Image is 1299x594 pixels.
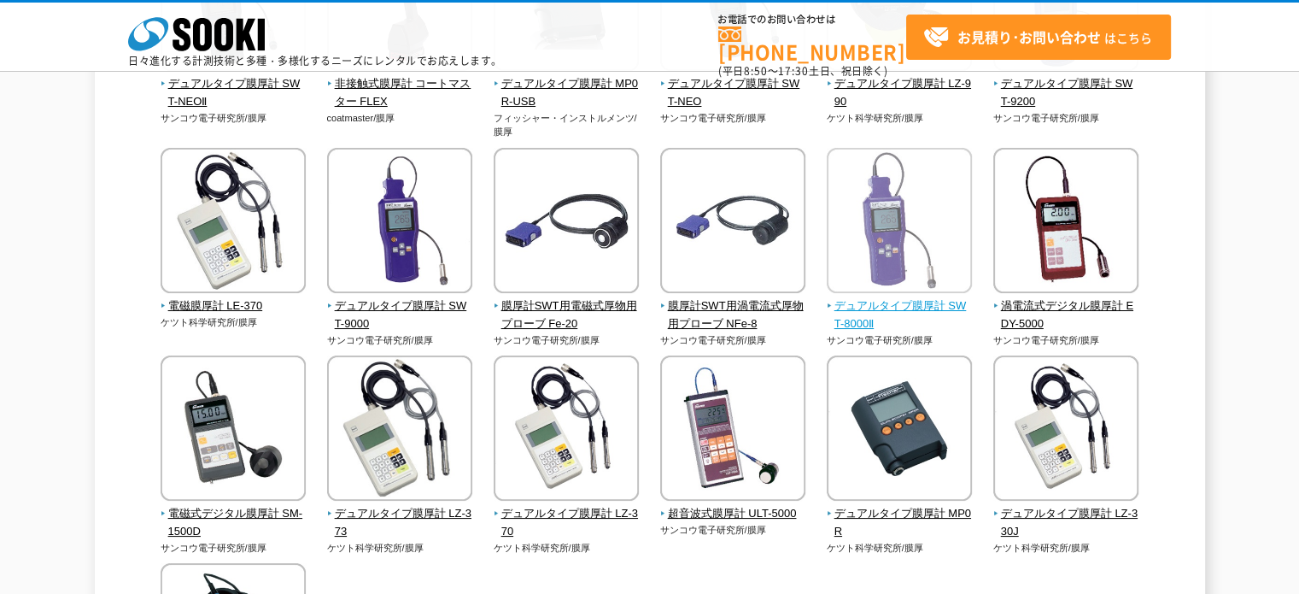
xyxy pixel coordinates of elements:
[827,356,972,505] img: デュアルタイプ膜厚計 MP0R
[494,111,640,139] p: フィッシャー・インストルメンツ/膜厚
[161,315,307,330] p: ケツト科学研究所/膜厚
[327,541,473,556] p: ケツト科学研究所/膜厚
[993,148,1138,297] img: 渦電流式デジタル膜厚計 EDY-5000
[494,489,640,540] a: デュアルタイプ膜厚計 LZ-370
[128,56,502,66] p: 日々進化する計測技術と多種・多様化するニーズにレンタルでお応えします。
[993,111,1139,126] p: サンコウ電子研究所/膜厚
[993,75,1139,111] span: デュアルタイプ膜厚計 SWT-9200
[993,333,1139,348] p: サンコウ電子研究所/膜厚
[161,505,307,541] span: 電磁式デジタル膜厚計 SM-1500D
[327,75,473,111] span: 非接触式膜厚計 コートマスター FLEX
[993,297,1139,333] span: 渦電流式デジタル膜厚計 EDY-5000
[660,75,806,111] span: デュアルタイプ膜厚計 SWT-NEO
[327,59,473,110] a: 非接触式膜厚計 コートマスター FLEX
[827,297,973,333] span: デュアルタイプ膜厚計 SWT-8000Ⅱ
[660,297,806,333] span: 膜厚計SWT用渦電流式厚物用プローブ NFe-8
[827,281,973,332] a: デュアルタイプ膜厚計 SWT-8000Ⅱ
[161,541,307,556] p: サンコウ電子研究所/膜厚
[957,26,1101,47] strong: お見積り･お問い合わせ
[718,26,906,62] a: [PHONE_NUMBER]
[993,505,1139,541] span: デュアルタイプ膜厚計 LZ-330J
[494,148,639,297] img: 膜厚計SWT用電磁式厚物用プローブ Fe-20
[327,505,473,541] span: デュアルタイプ膜厚計 LZ-373
[494,59,640,110] a: デュアルタイプ膜厚計 MP0R-USB
[660,333,806,348] p: サンコウ電子研究所/膜厚
[993,281,1139,332] a: 渦電流式デジタル膜厚計 EDY-5000
[827,59,973,110] a: デュアルタイプ膜厚計 LZ-990
[327,356,472,505] img: デュアルタイプ膜厚計 LZ-373
[161,75,307,111] span: デュアルタイプ膜厚計 SWT-NEOⅡ
[327,489,473,540] a: デュアルタイプ膜厚計 LZ-373
[744,63,768,79] span: 8:50
[494,281,640,332] a: 膜厚計SWT用電磁式厚物用プローブ Fe-20
[660,356,805,505] img: 超音波式膜厚計 ULT-5000
[906,15,1171,60] a: お見積り･お問い合わせはこちら
[923,25,1152,50] span: はこちら
[660,281,806,332] a: 膜厚計SWT用渦電流式厚物用プローブ NFe-8
[718,63,887,79] span: (平日 ～ 土日、祝日除く)
[327,297,473,333] span: デュアルタイプ膜厚計 SWT-9000
[718,15,906,25] span: お電話でのお問い合わせは
[993,541,1139,556] p: ケツト科学研究所/膜厚
[161,489,307,540] a: 電磁式デジタル膜厚計 SM-1500D
[827,541,973,556] p: ケツト科学研究所/膜厚
[827,111,973,126] p: ケツト科学研究所/膜厚
[327,111,473,126] p: coatmaster/膜厚
[993,59,1139,110] a: デュアルタイプ膜厚計 SWT-9200
[660,489,806,523] a: 超音波式膜厚計 ULT-5000
[660,111,806,126] p: サンコウ電子研究所/膜厚
[494,75,640,111] span: デュアルタイプ膜厚計 MP0R-USB
[993,356,1138,505] img: デュアルタイプ膜厚計 LZ-330J
[161,111,307,126] p: サンコウ電子研究所/膜厚
[494,333,640,348] p: サンコウ電子研究所/膜厚
[161,59,307,110] a: デュアルタイプ膜厚計 SWT-NEOⅡ
[993,489,1139,540] a: デュアルタイプ膜厚計 LZ-330J
[327,281,473,332] a: デュアルタイプ膜厚計 SWT-9000
[161,297,307,315] span: 電磁膜厚計 LE-370
[494,505,640,541] span: デュアルタイプ膜厚計 LZ-370
[161,356,306,505] img: 電磁式デジタル膜厚計 SM-1500D
[827,489,973,540] a: デュアルタイプ膜厚計 MP0R
[327,333,473,348] p: サンコウ電子研究所/膜厚
[660,523,806,538] p: サンコウ電子研究所/膜厚
[778,63,809,79] span: 17:30
[494,297,640,333] span: 膜厚計SWT用電磁式厚物用プローブ Fe-20
[660,148,805,297] img: 膜厚計SWT用渦電流式厚物用プローブ NFe-8
[494,541,640,556] p: ケツト科学研究所/膜厚
[161,281,307,315] a: 電磁膜厚計 LE-370
[827,505,973,541] span: デュアルタイプ膜厚計 MP0R
[660,505,806,523] span: 超音波式膜厚計 ULT-5000
[827,333,973,348] p: サンコウ電子研究所/膜厚
[660,59,806,110] a: デュアルタイプ膜厚計 SWT-NEO
[494,356,639,505] img: デュアルタイプ膜厚計 LZ-370
[327,148,472,297] img: デュアルタイプ膜厚計 SWT-9000
[161,148,306,297] img: 電磁膜厚計 LE-370
[827,148,972,297] img: デュアルタイプ膜厚計 SWT-8000Ⅱ
[827,75,973,111] span: デュアルタイプ膜厚計 LZ-990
